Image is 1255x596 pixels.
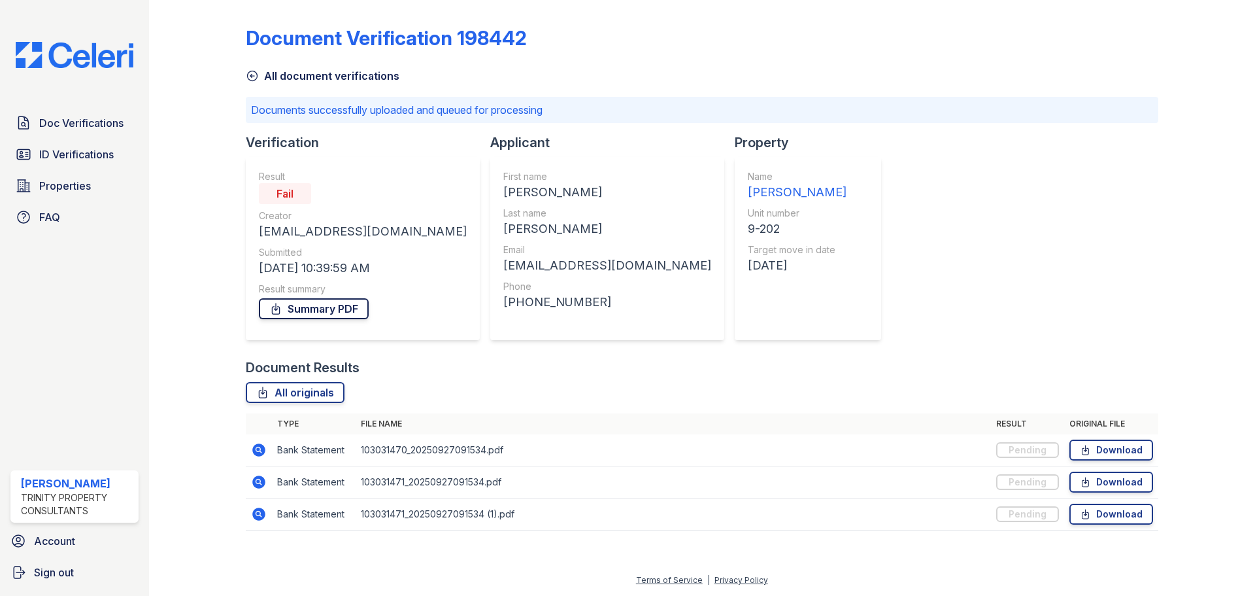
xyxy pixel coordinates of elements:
[714,575,768,585] a: Privacy Policy
[259,246,467,259] div: Submitted
[996,474,1059,490] div: Pending
[10,110,139,136] a: Doc Verifications
[748,256,846,275] div: [DATE]
[356,466,991,499] td: 103031471_20250927091534.pdf
[503,220,711,238] div: [PERSON_NAME]
[490,133,735,152] div: Applicant
[5,528,144,554] a: Account
[503,243,711,256] div: Email
[748,170,846,202] a: Name [PERSON_NAME]
[356,434,991,466] td: 103031470_20250927091534.pdf
[21,476,133,491] div: [PERSON_NAME]
[259,283,467,296] div: Result summary
[34,565,74,580] span: Sign out
[10,173,139,199] a: Properties
[503,293,711,311] div: [PHONE_NUMBER]
[748,183,846,202] div: [PERSON_NAME]
[748,243,846,256] div: Target move in date
[246,68,399,84] a: All document verifications
[1069,504,1153,525] a: Download
[246,26,527,50] div: Document Verification 198442
[21,491,133,517] div: Trinity Property Consultants
[707,575,710,585] div: |
[10,141,139,167] a: ID Verifications
[259,259,467,277] div: [DATE] 10:39:59 AM
[259,209,467,222] div: Creator
[1064,413,1158,434] th: Original file
[356,499,991,531] td: 103031471_20250927091534 (1).pdf
[748,220,846,238] div: 9-202
[5,42,144,68] img: CE_Logo_Blue-a8612792a0a2168367f1c8372b55b34899dd931a85d93a1a3d3e32e68fde9ad4.png
[259,170,467,183] div: Result
[39,115,124,131] span: Doc Verifications
[356,413,991,434] th: File name
[735,133,892,152] div: Property
[39,209,60,225] span: FAQ
[503,183,711,202] div: [PERSON_NAME]
[246,359,360,377] div: Document Results
[272,499,356,531] td: Bank Statement
[259,222,467,241] div: [EMAIL_ADDRESS][DOMAIN_NAME]
[748,170,846,183] div: Name
[5,559,144,586] a: Sign out
[1069,440,1153,461] a: Download
[34,533,75,549] span: Account
[1069,472,1153,493] a: Download
[748,207,846,220] div: Unit number
[503,280,711,293] div: Phone
[39,147,114,162] span: ID Verifications
[251,102,1153,118] p: Documents successfully uploaded and queued for processing
[259,298,369,319] a: Summary PDF
[272,413,356,434] th: Type
[10,204,139,230] a: FAQ
[246,133,490,152] div: Verification
[996,442,1059,458] div: Pending
[259,183,311,204] div: Fail
[272,434,356,466] td: Bank Statement
[503,170,711,183] div: First name
[39,178,91,194] span: Properties
[272,466,356,499] td: Bank Statement
[503,256,711,275] div: [EMAIL_ADDRESS][DOMAIN_NAME]
[991,413,1064,434] th: Result
[246,382,344,403] a: All originals
[503,207,711,220] div: Last name
[996,506,1059,522] div: Pending
[636,575,703,585] a: Terms of Service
